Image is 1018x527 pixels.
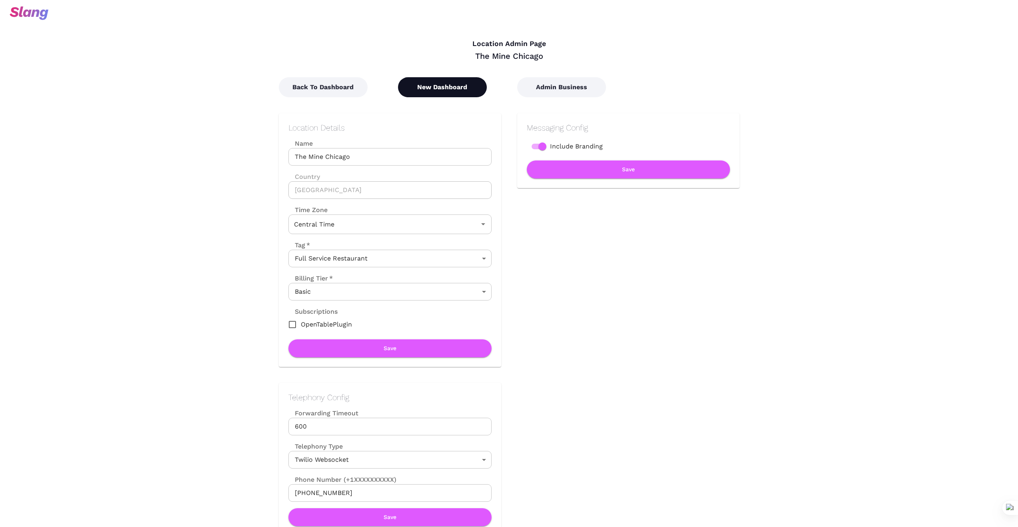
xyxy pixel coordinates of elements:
[288,205,492,214] label: Time Zone
[288,508,492,526] button: Save
[301,320,352,329] span: OpenTablePlugin
[288,240,310,250] label: Tag
[398,77,487,97] button: New Dashboard
[279,77,368,97] button: Back To Dashboard
[288,139,492,148] label: Name
[10,6,48,20] img: svg+xml;base64,PHN2ZyB3aWR0aD0iOTciIGhlaWdodD0iMzQiIHZpZXdCb3g9IjAgMCA5NyAzNCIgZmlsbD0ibm9uZSIgeG...
[517,83,606,91] a: Admin Business
[550,142,603,151] span: Include Branding
[527,160,730,178] button: Save
[279,51,740,61] div: The Mine Chicago
[288,409,492,418] label: Forwarding Timeout
[288,442,343,451] label: Telephony Type
[517,77,606,97] button: Admin Business
[288,123,492,132] h2: Location Details
[398,83,487,91] a: New Dashboard
[288,339,492,357] button: Save
[279,40,740,48] h4: Location Admin Page
[288,307,338,316] label: Subscriptions
[288,475,492,484] label: Phone Number (+1XXXXXXXXXX)
[288,250,492,267] div: Full Service Restaurant
[288,172,492,181] label: Country
[279,83,368,91] a: Back To Dashboard
[288,274,333,283] label: Billing Tier
[527,123,730,132] h2: Messaging Config
[288,283,492,301] div: Basic
[288,393,492,402] h2: Telephony Config
[288,451,492,469] div: Twilio Websocket
[478,218,489,230] button: Open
